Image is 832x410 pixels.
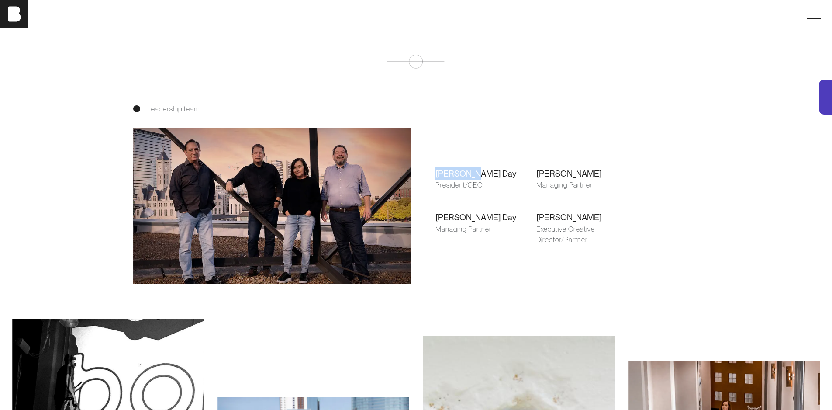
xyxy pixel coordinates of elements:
[435,180,536,190] div: President/CEO
[133,104,699,114] div: Leadership team
[133,128,411,285] img: A photo of the bohan leadership team.
[435,167,536,180] div: [PERSON_NAME] Day
[536,224,637,245] div: Executive Creative Director/Partner
[536,167,637,180] div: [PERSON_NAME]
[435,224,536,234] div: Managing Partner
[435,211,536,224] div: [PERSON_NAME] Day
[536,211,637,224] div: [PERSON_NAME]
[536,180,637,190] div: Managing Partner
